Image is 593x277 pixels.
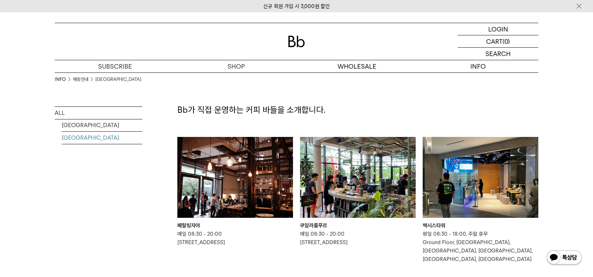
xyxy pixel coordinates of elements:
a: 신규 회원 가입 시 3,000원 할인 [263,3,330,9]
a: [GEOGRAPHIC_DATA] [95,76,141,83]
a: SUBSCRIBE [55,60,176,72]
a: 쿠알라룸푸르 쿠알라룸푸르 매일 08:30 - 20:00[STREET_ADDRESS] [300,137,416,247]
p: 매일 08:30 - 20:00 [STREET_ADDRESS] [177,230,293,247]
a: ALL [55,107,142,119]
p: Bb가 직접 운영하는 커피 바들을 소개합니다. [177,104,538,116]
div: 맥시스타워 [423,221,538,230]
li: INFO [55,76,73,83]
a: 맥시스타워 맥시스타워 평일 08:30 - 18:00, 주말 휴무Ground Floor, [GEOGRAPHIC_DATA], [GEOGRAPHIC_DATA], [GEOGRAPHI... [423,137,538,263]
a: LOGIN [458,23,538,35]
p: CART [486,35,503,47]
a: [GEOGRAPHIC_DATA] [62,119,142,131]
a: [GEOGRAPHIC_DATA] [62,132,142,144]
a: CART (0) [458,35,538,48]
a: SHOP [176,60,296,72]
p: INFO [417,60,538,72]
p: 매일 08:30 - 20:00 [STREET_ADDRESS] [300,230,416,247]
p: SEARCH [485,48,511,60]
a: 페탈링자야 페탈링자야 매일 08:30 - 20:00[STREET_ADDRESS] [177,137,293,247]
img: 맥시스타워 [423,137,538,218]
div: 페탈링자야 [177,221,293,230]
img: 페탈링자야 [177,137,293,218]
img: 쿠알라룸푸르 [300,137,416,218]
p: (0) [503,35,510,47]
a: 매장안내 [73,76,88,83]
p: 평일 08:30 - 18:00, 주말 휴무 Ground Floor, [GEOGRAPHIC_DATA], [GEOGRAPHIC_DATA], [GEOGRAPHIC_DATA], [G... [423,230,538,263]
p: WHOLESALE [296,60,417,72]
p: LOGIN [488,23,508,35]
img: 로고 [288,36,305,47]
img: 카카오톡 채널 1:1 채팅 버튼 [546,250,582,266]
div: 쿠알라룸푸르 [300,221,416,230]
